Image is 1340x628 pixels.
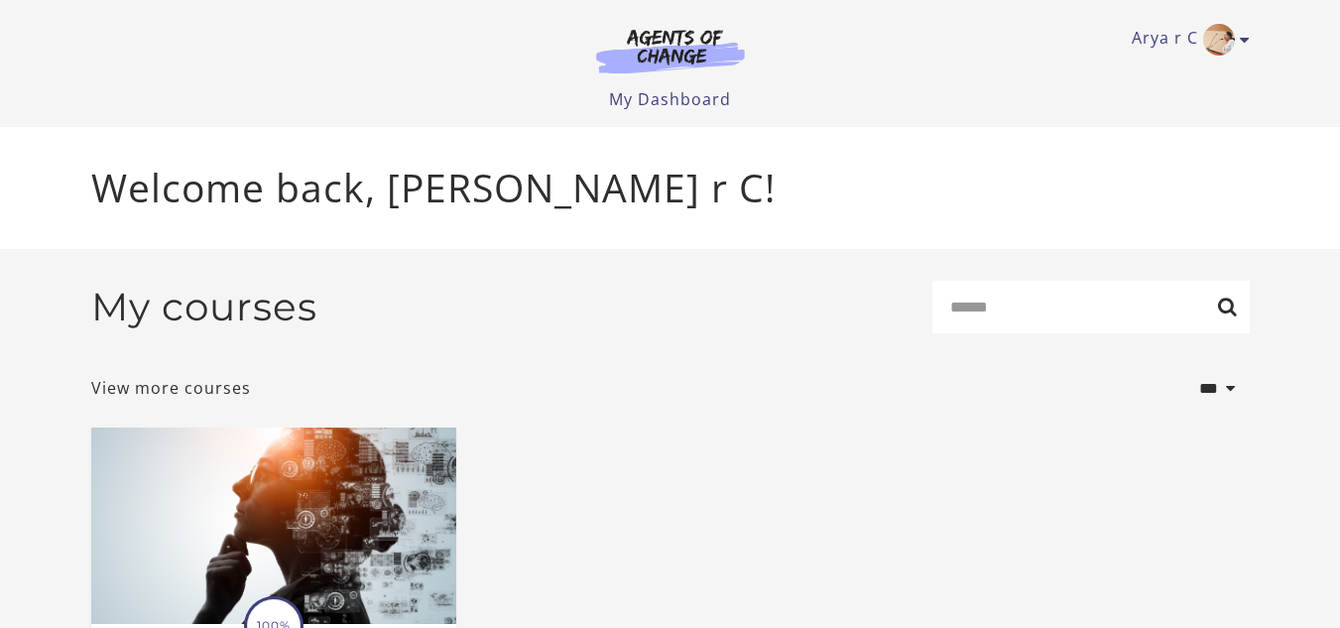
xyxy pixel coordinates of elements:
[575,28,766,73] img: Agents of Change Logo
[1132,24,1240,56] a: Toggle menu
[91,284,317,330] h2: My courses
[609,88,731,110] a: My Dashboard
[91,159,1250,217] p: Welcome back, [PERSON_NAME] r C!
[91,376,251,400] a: View more courses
